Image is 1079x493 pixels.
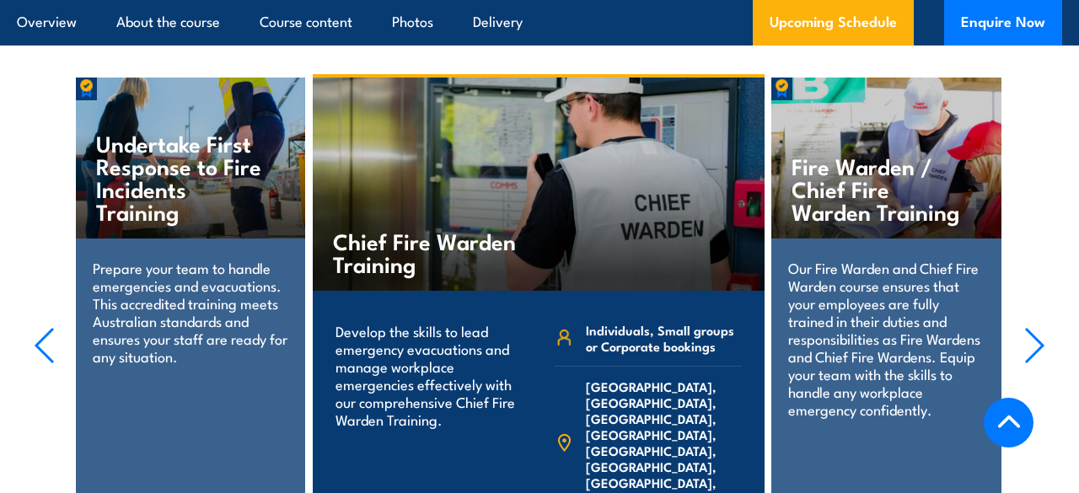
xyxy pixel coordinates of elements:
[586,322,741,354] span: Individuals, Small groups or Corporate bookings
[333,229,531,275] h4: Chief Fire Warden Training
[96,131,271,222] h4: Undertake First Response to Fire Incidents Training
[336,322,522,428] p: Develop the skills to lead emergency evacuations and manage workplace emergencies effectively wit...
[792,154,967,222] h4: Fire Warden / Chief Fire Warden Training
[93,259,289,365] p: Prepare your team to handle emergencies and evacuations. This accredited training meets Australia...
[788,259,985,418] p: Our Fire Warden and Chief Fire Warden course ensures that your employees are fully trained in the...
